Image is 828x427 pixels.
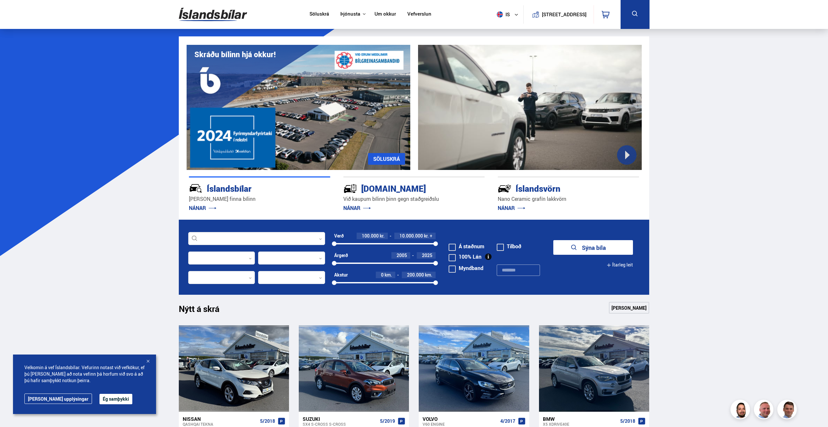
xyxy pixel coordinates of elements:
[449,265,483,271] label: Myndband
[498,182,511,195] img: -Svtn6bYgwAsiwNX.svg
[543,416,618,422] div: BMW
[449,254,481,259] label: 100% Lán
[189,182,203,195] img: JRvxyua_JYH6wB4c.svg
[498,182,616,194] div: Íslandsvörn
[500,419,515,424] span: 4/2017
[778,401,798,420] img: FbJEzSuNWCJXmdc-.webp
[498,204,525,212] a: NÁNAR
[375,11,396,18] a: Um okkur
[400,233,423,239] span: 10.000.000
[24,364,145,384] span: Velkomin á vef Íslandsbílar. Vefurinn notast við vefkökur, ef þú [PERSON_NAME] að nota vefinn þá ...
[24,394,92,404] a: [PERSON_NAME] upplýsingar
[343,182,462,194] div: [DOMAIN_NAME]
[545,12,584,17] button: [STREET_ADDRESS]
[731,401,751,420] img: nhp88E3Fdnt1Opn2.png
[381,272,384,278] span: 0
[425,272,432,278] span: km.
[183,422,257,426] div: Qashqai TEKNA
[343,182,357,195] img: tr5P-W3DuiFaO7aO.svg
[423,422,497,426] div: V60 ENGINE
[423,416,497,422] div: Volvo
[368,153,405,165] a: SÖLUSKRÁ
[303,422,377,426] div: SX4 S-Cross S-CROSS
[494,11,510,18] span: is
[498,195,639,203] p: Nano Ceramic grafín lakkvörn
[189,195,330,203] p: [PERSON_NAME] finna bílinn
[343,204,371,212] a: NÁNAR
[362,233,379,239] span: 100.000
[385,272,392,278] span: km.
[179,4,247,25] img: G0Ugv5HjCgRt.svg
[543,422,618,426] div: X5 XDRIVE40E
[334,233,344,239] div: Verð
[397,252,407,258] span: 2005
[380,233,385,239] span: kr.
[407,272,424,278] span: 200.000
[380,419,395,424] span: 5/2019
[497,244,521,249] label: Tilboð
[449,244,484,249] label: Á staðnum
[497,11,503,18] img: svg+xml;base64,PHN2ZyB4bWxucz0iaHR0cDovL3d3dy53My5vcmcvMjAwMC9zdmciIHdpZHRoPSI1MTIiIGhlaWdodD0iNT...
[430,233,432,239] span: +
[189,182,307,194] div: Íslandsbílar
[99,394,132,404] button: Ég samþykki
[343,195,485,203] p: Við kaupum bílinn þinn gegn staðgreiðslu
[179,304,231,317] h1: Nýtt á skrá
[424,233,429,239] span: kr.
[494,5,523,24] button: is
[340,11,360,17] button: Þjónusta
[620,419,635,424] span: 5/2018
[334,253,348,258] div: Árgerð
[334,272,348,278] div: Akstur
[183,416,257,422] div: Nissan
[609,302,649,314] a: [PERSON_NAME]
[260,419,275,424] span: 5/2018
[309,11,329,18] a: Söluskrá
[303,416,377,422] div: Suzuki
[755,401,774,420] img: siFngHWaQ9KaOqBr.png
[407,11,431,18] a: Vefverslun
[422,252,432,258] span: 2025
[607,258,633,272] button: Ítarleg leit
[194,50,276,59] h1: Skráðu bílinn hjá okkur!
[187,45,410,170] img: eKx6w-_Home_640_.png
[553,240,633,255] button: Sýna bíla
[527,5,590,24] a: [STREET_ADDRESS]
[189,204,217,212] a: NÁNAR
